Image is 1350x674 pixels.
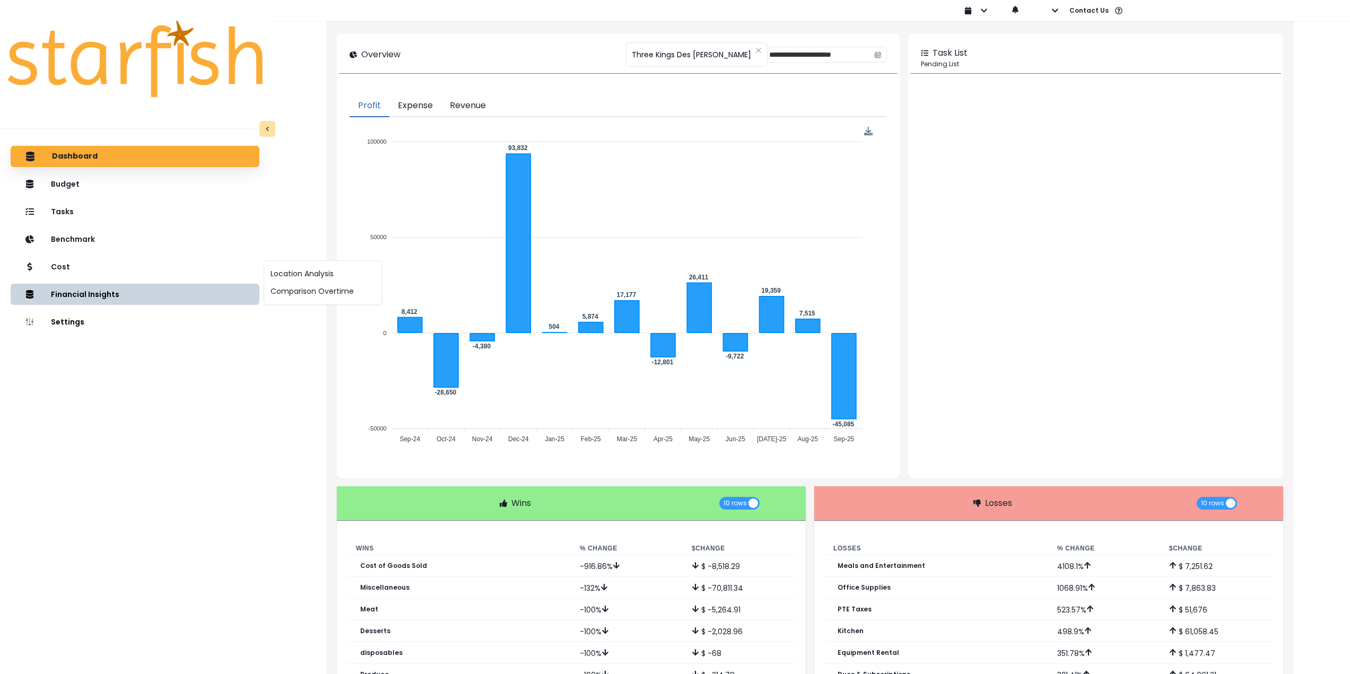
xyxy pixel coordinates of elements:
button: Settings [11,311,259,332]
button: Location Analysis [264,265,382,283]
p: Equipment Rental [838,649,899,657]
td: 351.78 % [1049,642,1161,664]
img: Download Profit [864,127,873,136]
tspan: Sep-24 [399,436,420,443]
button: Budget [11,173,259,195]
p: disposables [360,649,403,657]
span: Three Kings Des [PERSON_NAME] [632,43,751,66]
p: Kitchen [838,627,864,635]
p: Losses [985,497,1012,510]
p: Task List [933,47,968,59]
tspan: 0 [384,330,387,336]
td: $ -68 [683,642,795,664]
button: Cost [11,256,259,277]
td: $ -2,028.96 [683,620,795,642]
td: 1068.91 % [1049,577,1161,599]
p: Cost [51,262,70,272]
tspan: May-25 [689,436,710,443]
td: $ 61,058.45 [1161,620,1273,642]
button: Dashboard [11,146,259,167]
td: $ 7,863.83 [1161,577,1273,599]
p: Benchmark [51,235,95,244]
td: -916.86 % [571,555,683,577]
td: $ 51,676 [1161,599,1273,620]
tspan: 100000 [367,138,387,145]
p: Overview [361,48,400,61]
p: Desserts [360,627,390,635]
tspan: Dec-24 [508,436,529,443]
p: Meals and Entertainment [838,562,925,570]
p: Tasks [51,207,74,216]
th: Wins [347,542,571,555]
button: Benchmark [11,229,259,250]
tspan: Apr-25 [654,436,673,443]
th: $ Change [683,542,795,555]
span: 10 rows [724,497,747,510]
p: Cost of Goods Sold [360,562,427,570]
th: % Change [1049,542,1161,555]
td: 4108.1 % [1049,555,1161,577]
p: Dashboard [52,152,98,161]
tspan: 50000 [370,234,387,240]
p: Pending List [921,59,1270,69]
td: -100 % [571,599,683,620]
td: $ 7,251.62 [1161,555,1273,577]
tspan: Jan-25 [545,436,564,443]
td: -100 % [571,642,683,664]
th: Losses [825,542,1049,555]
span: 10 rows [1201,497,1224,510]
button: Clear [755,45,762,56]
tspan: [DATE]-25 [757,436,786,443]
td: -132 % [571,577,683,599]
p: Wins [511,497,531,510]
svg: close [755,47,762,54]
td: -100 % [571,620,683,642]
p: Office Supplies [838,584,891,591]
div: Menu [864,127,873,136]
button: Profit [350,95,389,117]
button: Tasks [11,201,259,222]
p: Budget [51,180,80,189]
svg: calendar [874,51,882,58]
p: Miscellaneous [360,584,410,591]
td: $ -5,264.91 [683,599,795,620]
tspan: Jun-25 [726,436,745,443]
button: Revenue [441,95,494,117]
tspan: Nov-24 [472,436,493,443]
td: $ -70,811.34 [683,577,795,599]
tspan: Mar-25 [617,436,637,443]
th: % Change [571,542,683,555]
p: Meat [360,606,378,613]
button: Comparison Overtime [264,283,382,300]
tspan: Aug-25 [798,436,818,443]
p: PTE Taxes [838,606,872,613]
tspan: -50000 [368,425,386,432]
tspan: Sep-25 [834,436,855,443]
th: $ Change [1161,542,1273,555]
button: Financial Insights [11,284,259,305]
td: 498.9 % [1049,620,1161,642]
td: $ 1,477.47 [1161,642,1273,664]
button: Expense [389,95,441,117]
td: $ -8,518.29 [683,555,795,577]
tspan: Oct-24 [437,436,456,443]
tspan: Feb-25 [581,436,601,443]
td: 523.57 % [1049,599,1161,620]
